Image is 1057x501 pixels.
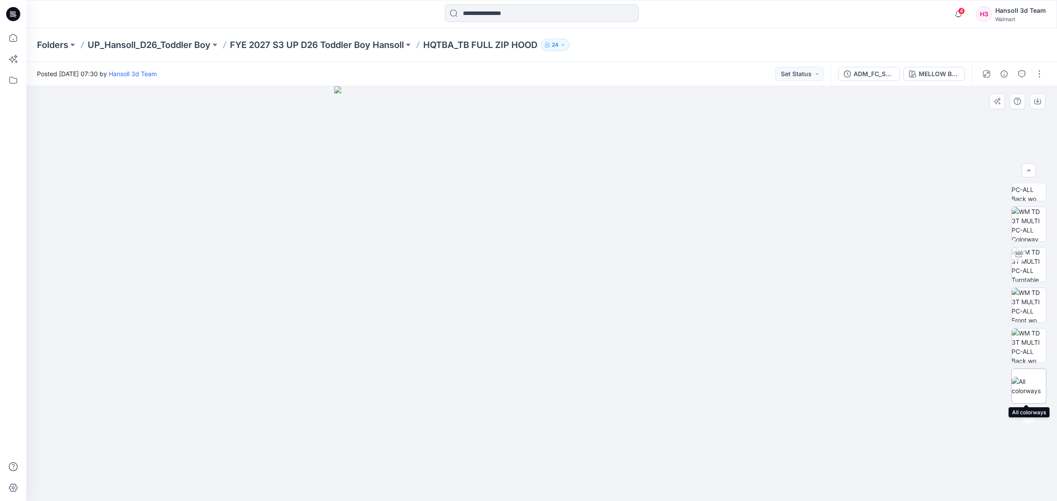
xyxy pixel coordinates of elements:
p: 24 [552,40,558,50]
span: 4 [958,7,965,15]
img: WM TD 3T MULTI PC-ALL Turntable with Avatar [1012,247,1046,282]
button: 24 [541,39,569,51]
button: Details [997,67,1011,81]
button: ADM_FC_SOLID [838,67,900,81]
a: Hansoll 3d Team [109,70,157,77]
button: MELLOW BLUE [903,67,965,81]
span: Posted [DATE] 07:30 by [37,69,157,78]
img: WM TD 3T MULTI PC-ALL Front wo Avatar [1012,288,1046,322]
img: All colorways [1012,377,1046,395]
img: WM TD 3T MULTI PC-ALL Colorway wo Avatar [1012,207,1046,241]
p: HQTBA_TB FULL ZIP HOOD [423,39,537,51]
div: Hansoll 3d Team [995,5,1046,16]
a: Folders [37,39,68,51]
div: Walmart [995,16,1046,22]
a: UP_Hansoll_D26_Toddler Boy [88,39,211,51]
div: H3 [976,6,992,22]
div: ADM_FC_SOLID [854,69,894,79]
a: FYE 2027 S3 UP D26 Toddler Boy Hansoll [230,39,404,51]
div: MELLOW BLUE [919,69,959,79]
img: WM TD 3T MULTI PC-ALL Back wo Avatar [1012,166,1046,201]
img: WM TD 3T MULTI PC-ALL Back wo Avatar [1012,328,1046,363]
